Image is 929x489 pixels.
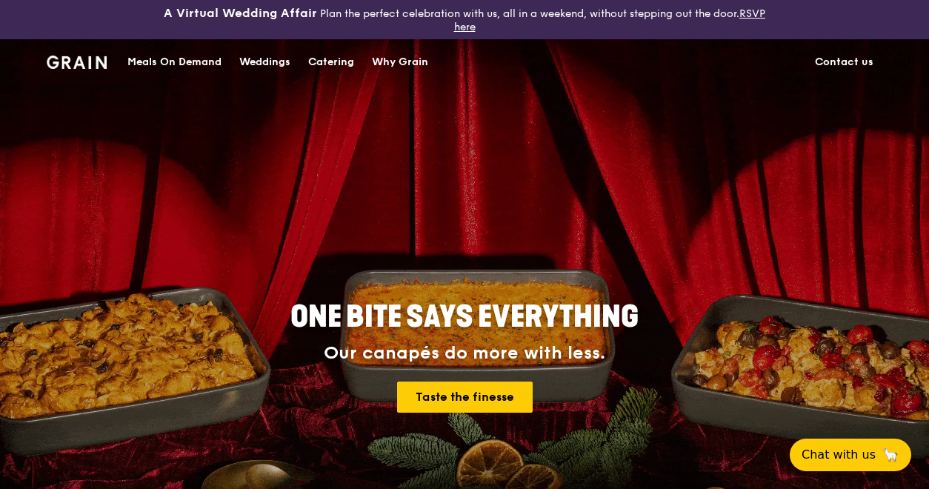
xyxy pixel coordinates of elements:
[454,7,766,33] a: RSVP here
[372,40,428,84] div: Why Grain
[239,40,290,84] div: Weddings
[47,56,107,69] img: Grain
[308,40,354,84] div: Catering
[806,40,882,84] a: Contact us
[198,343,731,364] div: Our canapés do more with less.
[802,446,876,464] span: Chat with us
[127,40,222,84] div: Meals On Demand
[790,439,911,471] button: Chat with us🦙
[882,446,899,464] span: 🦙
[397,382,533,413] a: Taste the finesse
[230,40,299,84] a: Weddings
[164,6,317,21] h3: A Virtual Wedding Affair
[290,299,639,335] span: ONE BITE SAYS EVERYTHING
[155,6,774,33] div: Plan the perfect celebration with us, all in a weekend, without stepping out the door.
[363,40,437,84] a: Why Grain
[47,39,107,83] a: GrainGrain
[299,40,363,84] a: Catering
